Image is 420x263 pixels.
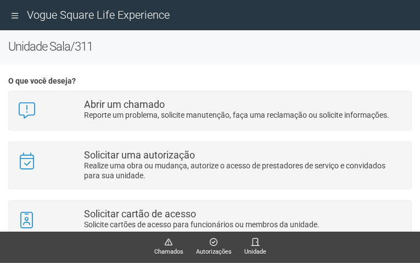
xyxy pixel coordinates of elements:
[84,149,195,161] strong: Solicitar uma autorização
[154,238,183,257] a: Chamados
[27,8,170,21] span: Vogue Square Life Experience
[244,247,266,257] span: Unidade
[196,247,232,257] span: Autorizações
[8,77,412,85] h4: O que você deseja?
[244,238,266,257] a: Unidade
[84,110,403,120] p: Reporte um problema, solicite manutenção, faça uma reclamação ou solicite informações.
[17,150,403,180] a: Solicitar uma autorização Realize uma obra ou mudança, autorize o acesso de prestadores de serviç...
[17,100,403,122] a: Abrir um chamado Reporte um problema, solicite manutenção, faça uma reclamação ou solicite inform...
[8,39,412,55] h2: Unidade Sala/311
[196,238,232,257] a: Autorizações
[17,209,403,231] a: Solicitar cartão de acesso Solicite cartões de acesso para funcionários ou membros da unidade.
[84,161,403,180] p: Realize uma obra ou mudança, autorize o acesso de prestadores de serviço e convidados para sua un...
[84,98,165,110] strong: Abrir um chamado
[154,247,183,257] span: Chamados
[84,220,403,229] p: Solicite cartões de acesso para funcionários ou membros da unidade.
[84,208,196,220] strong: Solicitar cartão de acesso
